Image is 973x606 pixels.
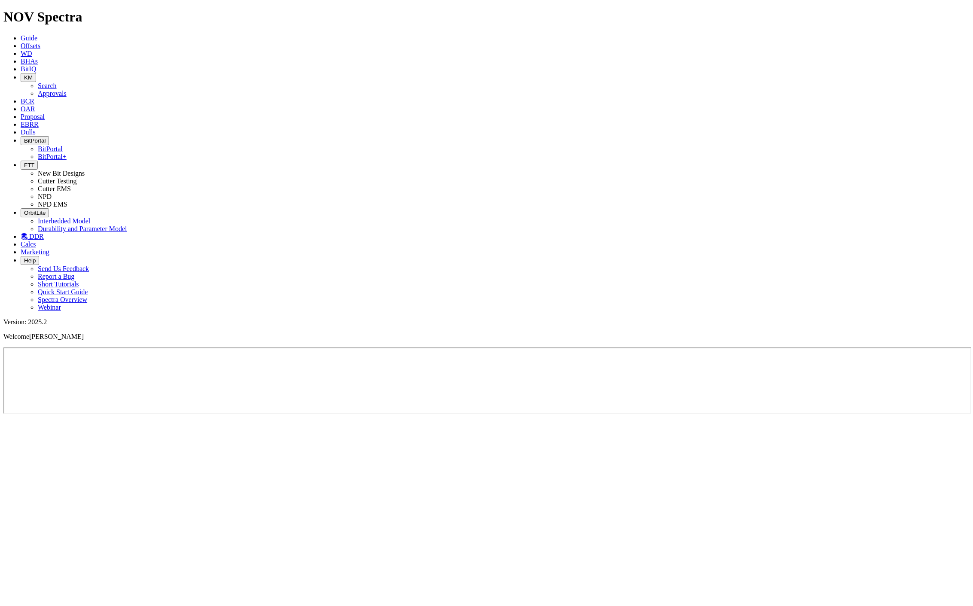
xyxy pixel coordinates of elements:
[38,90,67,97] a: Approvals
[24,74,33,81] span: KM
[38,273,74,280] a: Report a Bug
[38,185,71,192] a: Cutter EMS
[21,105,35,113] a: OAR
[21,248,49,256] a: Marketing
[38,153,67,160] a: BitPortal+
[38,177,77,185] a: Cutter Testing
[21,97,34,105] a: BCR
[21,128,36,136] a: Dulls
[24,162,34,168] span: FTT
[38,82,57,89] a: Search
[21,58,38,65] a: BHAs
[21,256,39,265] button: Help
[3,318,970,326] div: Version: 2025.2
[38,225,127,232] a: Durability and Parameter Model
[38,170,85,177] a: New Bit Designs
[38,201,67,208] a: NPD EMS
[38,217,90,225] a: Interbedded Model
[21,161,38,170] button: FTT
[29,333,84,340] span: [PERSON_NAME]
[29,233,44,240] span: DDR
[21,50,32,57] a: WD
[21,65,36,73] a: BitIQ
[3,9,970,25] h1: NOV Spectra
[21,34,37,42] a: Guide
[38,288,88,295] a: Quick Start Guide
[38,304,61,311] a: Webinar
[21,121,39,128] a: EBRR
[24,210,46,216] span: OrbitLite
[38,145,63,152] a: BitPortal
[21,73,36,82] button: KM
[38,193,52,200] a: NPD
[38,280,79,288] a: Short Tutorials
[3,333,970,341] p: Welcome
[24,137,46,144] span: BitPortal
[21,241,36,248] a: Calcs
[21,208,49,217] button: OrbitLite
[38,265,89,272] a: Send Us Feedback
[38,296,87,303] a: Spectra Overview
[21,233,44,240] a: DDR
[21,113,45,120] a: Proposal
[21,136,49,145] button: BitPortal
[21,42,40,49] a: Offsets
[24,257,36,264] span: Help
